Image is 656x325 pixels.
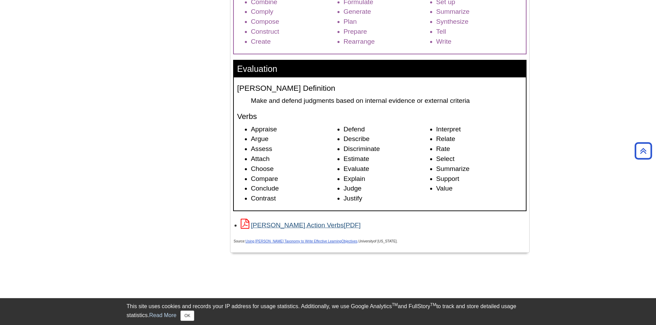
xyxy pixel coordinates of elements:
[344,124,430,134] li: Defend
[251,144,337,154] li: Assess
[251,134,337,144] li: Argue
[237,112,522,121] h4: Verbs
[344,134,430,144] li: Describe
[436,144,522,154] li: Rate
[344,7,430,17] li: Generate
[127,302,530,321] div: This site uses cookies and records your IP address for usage statistics. Additionally, we use Goo...
[392,302,398,307] sup: TM
[632,146,654,155] a: Back to Top
[251,154,337,164] li: Attach
[436,164,522,174] li: Summarize
[251,96,522,105] dd: Make and defend judgments based on internal evidence or external criteria
[344,144,430,154] li: Discriminate
[149,312,176,318] a: Read More
[344,164,430,174] li: Evaluate
[344,37,430,47] li: Rearrange
[344,194,430,204] li: Justify
[251,17,337,27] li: Compose
[436,184,522,194] li: Value
[251,164,337,174] li: Choose
[344,27,430,37] li: Prepare
[251,27,337,37] li: Construct
[436,27,522,37] li: Tell
[234,239,342,243] span: Source:
[344,17,430,27] li: Plan
[251,194,337,204] li: Contrast
[246,239,341,243] a: Using [PERSON_NAME] Taxonomy to Write Effective Learning
[436,124,522,134] li: Interpret
[374,239,398,243] span: of [US_STATE].
[341,237,358,244] a: Objectives,
[237,84,522,93] h4: [PERSON_NAME] Definition
[341,239,358,243] span: Objectives,
[234,61,526,77] h3: Evaluation
[344,184,430,194] li: Judge
[180,311,194,321] button: Close
[358,239,374,243] span: University
[436,174,522,184] li: Support
[251,174,337,184] li: Compare
[344,174,430,184] li: Explain
[436,17,522,27] li: Synthesize
[251,7,337,17] li: Comply
[241,221,361,229] a: Link opens in new window
[251,37,337,47] li: Create
[251,184,337,194] li: Conclude
[251,124,337,134] li: Appraise
[436,134,522,144] li: Relate
[436,154,522,164] li: Select
[344,154,430,164] li: Estimate
[430,302,436,307] sup: TM
[436,7,522,17] li: Summarize
[436,37,522,47] li: Write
